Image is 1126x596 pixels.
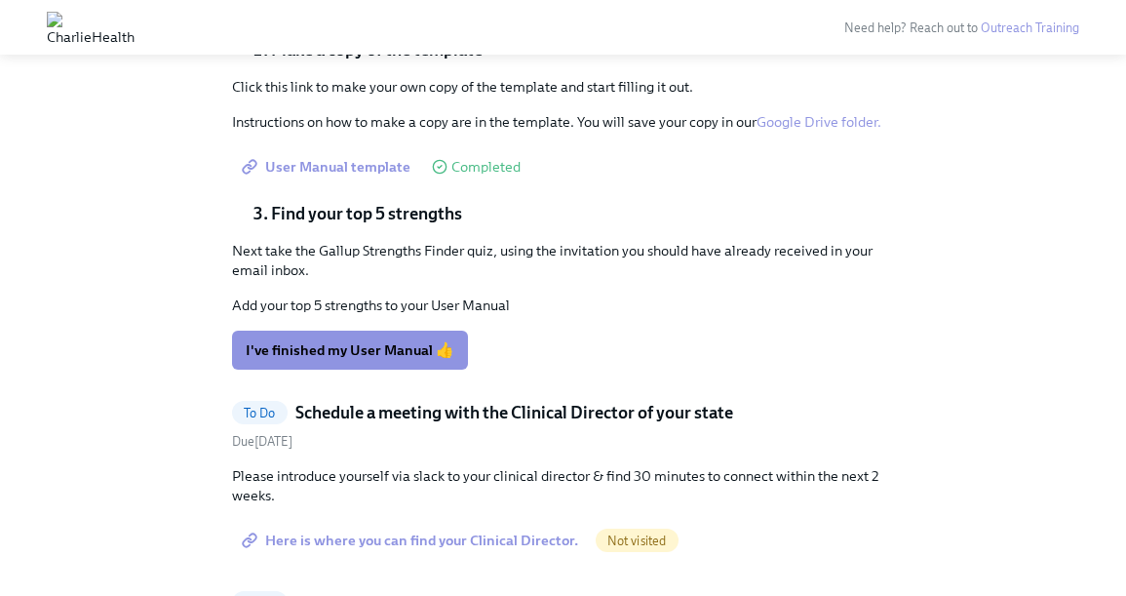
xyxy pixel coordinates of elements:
[246,157,410,177] span: User Manual template
[232,521,592,560] a: Here is where you can find your Clinical Director.
[246,340,454,360] span: I've finished my User Manual 👍
[232,406,288,420] span: To Do
[295,401,733,424] h5: Schedule a meeting with the Clinical Director of your state
[232,77,895,97] p: Click this link to make your own copy of the template and start filling it out.
[232,112,895,132] p: Instructions on how to make a copy are in the template. You will save your copy in our
[232,401,895,451] a: To DoSchedule a meeting with the Clinical Director of your stateDue[DATE]
[596,534,679,548] span: Not visited
[232,331,468,370] button: I've finished my User Manual 👍
[232,466,895,505] p: Please introduce yourself via slack to your clinical director & find 30 minutes to connect within...
[757,113,881,131] a: Google Drive folder.
[844,20,1079,35] span: Need help? Reach out to
[232,434,292,449] span: Friday, August 22nd 2025, 10:00 am
[232,296,895,315] p: Add your top 5 strengths to your User Manual
[271,202,895,225] li: Find your top 5 strengths
[232,241,895,280] p: Next take the Gallup Strengths Finder quiz, using the invitation you should have already received...
[232,147,424,186] a: User Manual template
[981,20,1079,35] a: Outreach Training
[246,531,578,550] span: Here is where you can find your Clinical Director.
[451,160,521,175] span: Completed
[47,12,135,43] img: CharlieHealth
